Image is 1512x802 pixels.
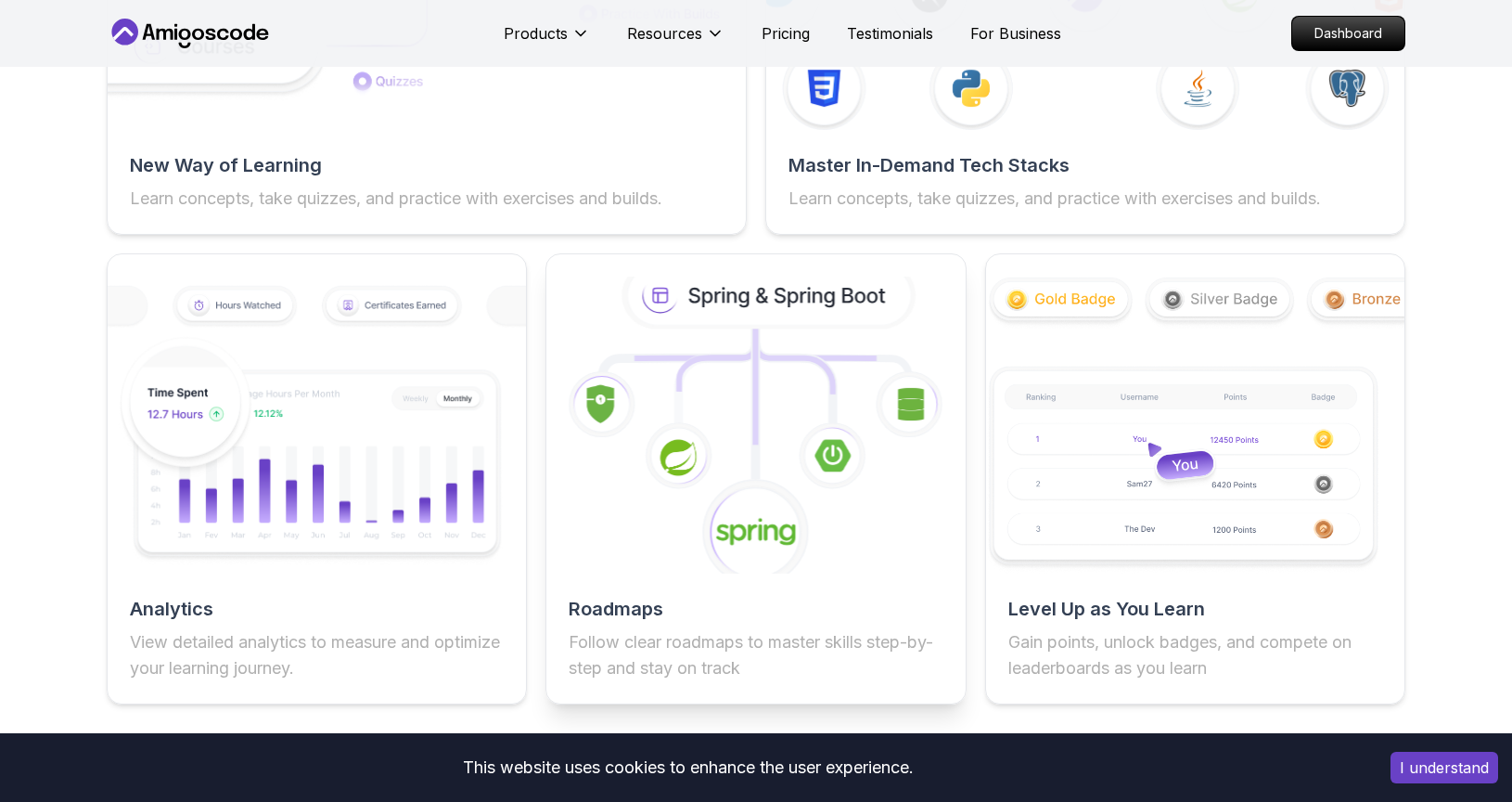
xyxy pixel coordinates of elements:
button: Accept cookies [1390,752,1498,783]
p: Dashboard [1292,17,1404,50]
a: Dashboard [1291,16,1405,51]
p: Learn concepts, take quizzes, and practice with exercises and builds. [788,186,1382,212]
h2: New Way of Learning [130,152,724,178]
div: This website uses cookies to enhance the user experience. [14,747,1363,788]
button: Resources [627,22,724,59]
p: Gain points, unlock badges, and compete on leaderboards as you learn [1008,629,1382,681]
h2: Roadmaps [569,596,942,622]
h2: Master In-Demand Tech Stacks [788,152,1382,178]
h2: Analytics [130,596,504,622]
a: Testimonials [847,22,933,45]
p: Learn concepts, take quizzes, and practice with exercises and builds. [130,186,724,212]
h2: Level Up as You Learn [1008,596,1382,622]
img: features img [108,285,526,565]
img: features img [986,277,1404,573]
p: Follow clear roadmaps to master skills step-by-step and stay on track [569,629,942,681]
a: For Business [970,22,1061,45]
p: View detailed analytics to measure and optimize your learning journey. [130,629,504,681]
button: Products [504,22,590,59]
p: Products [504,22,568,45]
p: Resources [627,22,702,45]
a: Pricing [762,22,810,45]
